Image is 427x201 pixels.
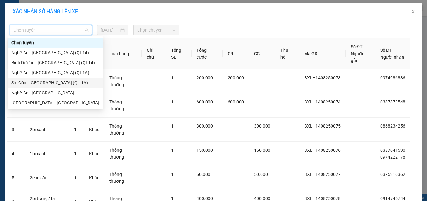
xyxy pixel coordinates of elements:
td: 2 [7,93,25,118]
div: Chọn tuyến [11,39,99,46]
span: 0974986886 [380,75,405,80]
span: 300.000 [197,124,213,129]
td: 5 [7,166,25,190]
div: Nghệ An - Bắc Ninh [8,88,103,98]
span: 1 [171,172,174,177]
div: Bình Dương - Nghệ An (QL14) [8,58,103,68]
th: STT [7,38,25,69]
td: Thông thường [104,142,142,166]
div: Bắc Ninh - Nghệ An [8,98,103,108]
td: Khác [84,166,104,190]
span: BXLH1408250073 [304,75,341,80]
div: Nghệ An - [GEOGRAPHIC_DATA] (QL1A) [11,69,99,76]
div: Nghệ An - Bình Dương (QL14) [8,48,103,58]
th: Tổng SL [166,38,192,69]
span: 600.000 [197,99,213,104]
div: Sài Gòn - [GEOGRAPHIC_DATA] (QL 1A) [11,79,99,86]
span: 0387041590 [380,148,405,153]
span: Chọn chuyến [137,25,176,35]
span: 400.000 [254,196,270,201]
input: 14/08/2025 [101,27,119,34]
th: Thu hộ [275,38,299,69]
div: Nghệ An - Sài Gòn (QL1A) [8,68,103,78]
span: 0914745744 [380,196,405,201]
span: 1 [171,124,174,129]
span: 50.000 [254,172,268,177]
div: Nghệ An - [GEOGRAPHIC_DATA] [11,89,99,96]
span: 1 [171,99,174,104]
th: CC [249,38,275,69]
th: Tổng cước [192,38,223,69]
span: Số ĐT [380,48,392,53]
div: [GEOGRAPHIC_DATA] - [GEOGRAPHIC_DATA] [11,99,99,106]
span: 150.000 [197,148,213,153]
span: 0375216362 [380,172,405,177]
span: Chọn tuyến [14,25,88,35]
span: 300.000 [254,124,270,129]
div: Nghệ An - [GEOGRAPHIC_DATA] (QL14) [11,49,99,56]
span: 400.000 [197,196,213,201]
span: BXLH1408250074 [304,99,341,104]
span: 0868234256 [380,124,405,129]
span: 200.000 [197,75,213,80]
th: Mã GD [299,38,346,69]
td: 2cục săt [25,166,69,190]
span: Người gửi [351,51,363,63]
th: Ghi chú [142,38,166,69]
span: BXLH1408250077 [304,172,341,177]
span: 1 [74,175,77,180]
span: 50.000 [197,172,210,177]
span: 0974222178 [380,155,405,160]
td: 1bì xanh [25,142,69,166]
span: 1 [171,75,174,80]
span: Người nhận [380,55,404,60]
span: XÁC NHẬN SỐ HÀNG LÊN XE [13,8,78,14]
span: BXLH1408250076 [304,148,341,153]
td: 1 [7,69,25,93]
span: 0387873548 [380,99,405,104]
td: Thông thường [104,93,142,118]
span: Số ĐT [351,44,363,49]
td: Thông thường [104,69,142,93]
span: 1 [171,148,174,153]
td: Thông thường [104,166,142,190]
div: Bình Dương - [GEOGRAPHIC_DATA] (QL14) [11,59,99,66]
th: Loại hàng [104,38,142,69]
div: Chọn tuyến [8,38,103,48]
td: Khác [84,142,104,166]
span: 1 [171,196,174,201]
th: CR [223,38,249,69]
span: 600.000 [228,99,244,104]
td: Khác [84,118,104,142]
span: 200.000 [228,75,244,80]
td: 2bì xanh [25,118,69,142]
span: 1 [74,127,77,132]
span: BXLH1408250075 [304,124,341,129]
button: Close [404,3,422,21]
span: 1 [74,151,77,156]
td: 4 [7,142,25,166]
span: BXLH1408250078 [304,196,341,201]
td: 3 [7,118,25,142]
span: 150.000 [254,148,270,153]
td: Thông thường [104,118,142,142]
span: close [411,9,416,14]
div: Sài Gòn - Nghệ An (QL 1A) [8,78,103,88]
